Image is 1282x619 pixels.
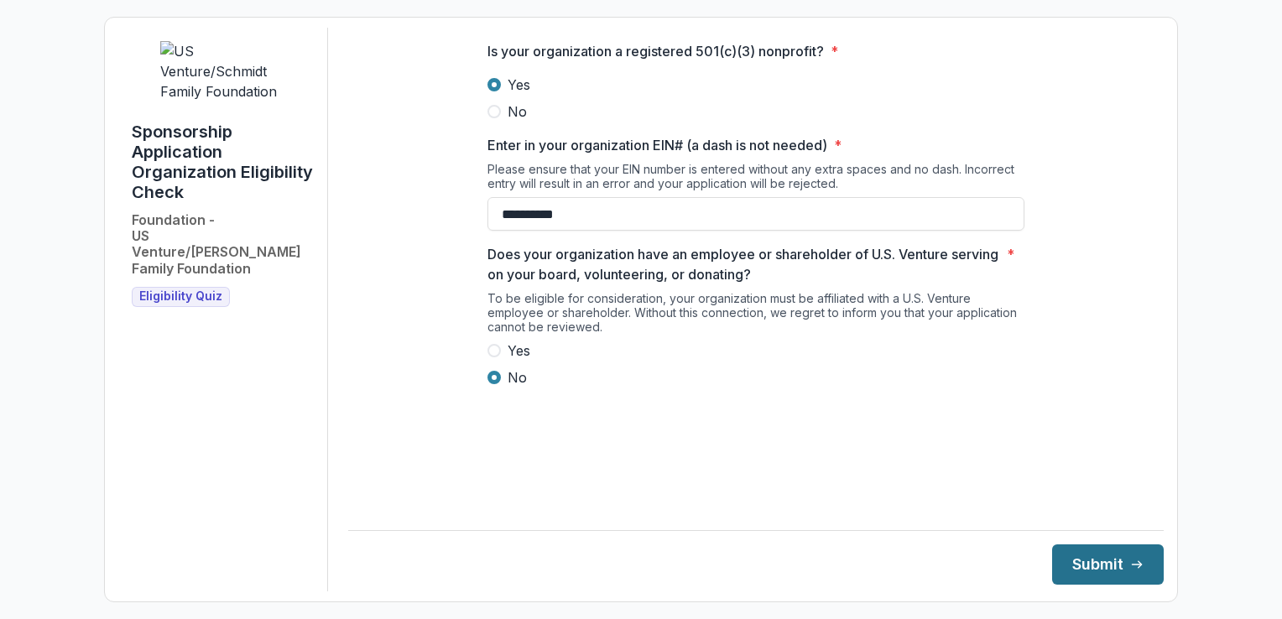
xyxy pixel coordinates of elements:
span: No [508,367,527,388]
p: Does your organization have an employee or shareholder of U.S. Venture serving on your board, vol... [487,244,1000,284]
p: Is your organization a registered 501(c)(3) nonprofit? [487,41,824,61]
div: Please ensure that your EIN number is entered without any extra spaces and no dash. Incorrect ent... [487,162,1024,197]
h1: Sponsorship Application Organization Eligibility Check [132,122,314,202]
p: Enter in your organization EIN# (a dash is not needed) [487,135,827,155]
h2: Foundation - US Venture/[PERSON_NAME] Family Foundation [132,212,314,277]
span: Yes [508,75,530,95]
div: To be eligible for consideration, your organization must be affiliated with a U.S. Venture employ... [487,291,1024,341]
button: Submit [1052,544,1164,585]
span: Yes [508,341,530,361]
span: Eligibility Quiz [139,289,222,304]
span: No [508,101,527,122]
img: US Venture/Schmidt Family Foundation [160,41,286,101]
